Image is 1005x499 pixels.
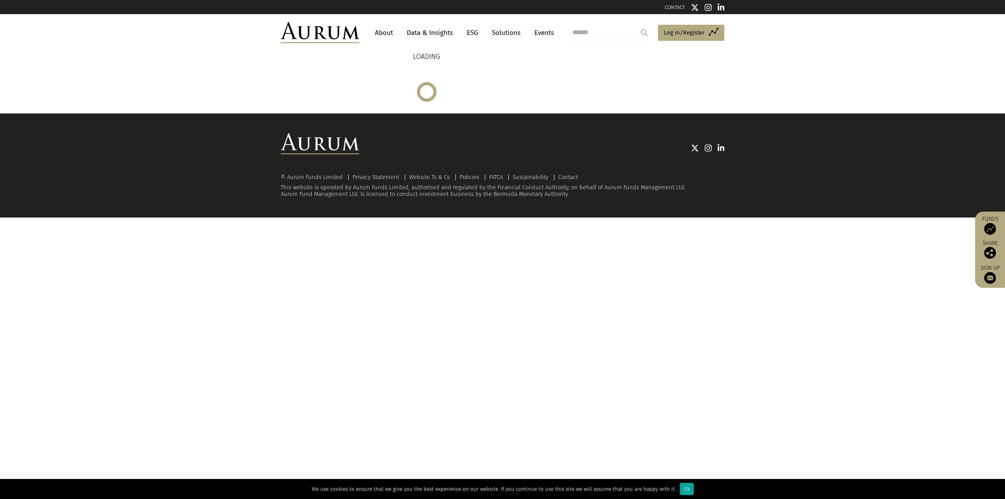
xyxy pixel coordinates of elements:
img: Linkedin icon [718,144,725,152]
a: CONTACT [665,4,685,10]
div: This website is operated by Aurum Funds Limited, authorised and regulated by the Financial Conduc... [281,174,724,198]
p: LOADING [413,51,440,62]
img: Twitter icon [691,4,699,11]
a: Sustainability [513,174,548,181]
a: FATCA [489,174,503,181]
a: About [371,26,397,40]
div: © Aurum Funds Limited [281,174,347,180]
img: Linkedin icon [718,4,725,11]
a: Solutions [488,26,524,40]
img: Instagram icon [705,4,712,11]
a: Data & Insights [403,26,457,40]
a: Contact [558,174,578,181]
span: Log in/Register [664,28,705,37]
input: Submit [636,25,652,40]
a: Website Ts & Cs [409,174,450,181]
a: Log in/Register [658,25,724,41]
a: Privacy Statement [353,174,399,181]
img: Instagram icon [705,144,712,152]
a: Events [530,26,554,40]
a: Funds [979,216,1001,235]
img: Aurum Logo [281,133,359,154]
a: Policies [460,174,479,181]
img: Aurum [281,22,359,43]
img: Twitter icon [691,144,699,152]
a: ESG [463,26,482,40]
